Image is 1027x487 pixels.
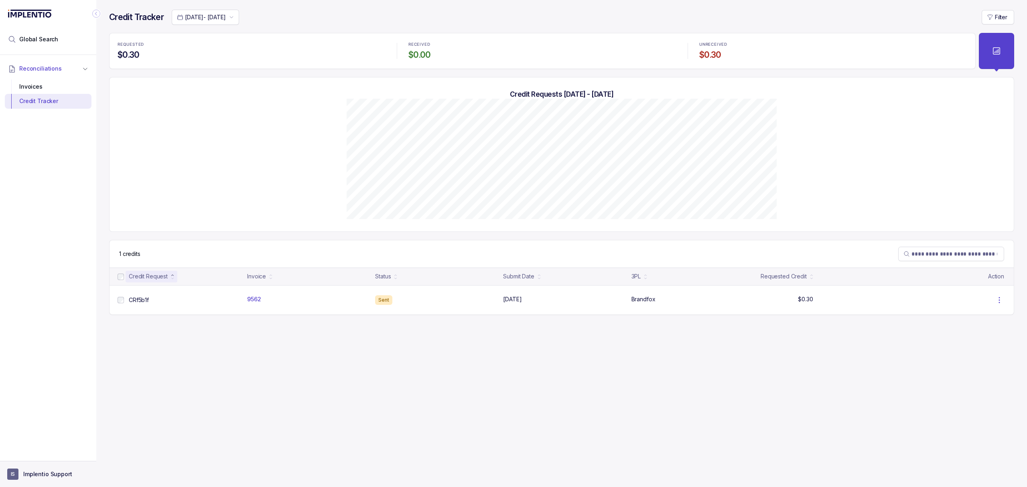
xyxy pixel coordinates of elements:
button: Filter [982,10,1014,24]
div: Remaining page entries [119,250,140,258]
p: 9562 [247,295,261,303]
h4: $0.30 [699,49,967,61]
div: Invoice [247,272,266,280]
p: REQUESTED [118,42,144,47]
input: checkbox-checkbox-all [118,274,124,280]
div: Credit Request [129,272,168,280]
span: User initials [7,469,18,480]
p: UNRECEIVED [699,42,727,47]
p: Brandfox [631,295,656,303]
search: Table Search Bar [898,247,1004,261]
p: Filter [995,13,1007,21]
div: Submit Date [503,272,534,280]
li: Statistic RECEIVED [404,37,681,65]
h4: $0.00 [408,49,676,61]
div: Sent [375,295,392,305]
div: Requested Credit [761,272,807,280]
div: Invoices [11,79,85,94]
p: 1 credits [119,250,140,258]
p: [DATE] [503,295,522,303]
span: Global Search [19,35,58,43]
button: Reconciliations [5,60,91,77]
h5: Credit Requests [DATE] - [DATE] [122,90,1001,99]
input: checkbox-checkbox-all [118,297,124,303]
nav: Table Control [110,240,1014,268]
search: Date Range Picker [177,13,226,21]
li: Statistic REQUESTED [113,37,390,65]
p: RECEIVED [408,42,430,47]
div: Status [375,272,391,280]
span: Reconciliations [19,65,62,73]
button: User initialsImplentio Support [7,469,89,480]
h4: Credit Tracker [109,12,164,23]
button: Date Range Picker [172,10,239,25]
div: Collapse Icon [91,9,101,18]
p: Action [988,272,1004,280]
p: [DATE] - [DATE] [185,13,226,21]
div: 3PL [631,272,641,280]
div: Reconciliations [5,78,91,110]
p: $0.30 [798,295,813,303]
h4: $0.30 [118,49,386,61]
ul: Statistic Highlights [109,33,976,69]
div: Credit Tracker [11,94,85,108]
p: Implentio Support [23,470,72,478]
li: Statistic UNRECEIVED [694,37,972,65]
p: CRf5b1f [129,296,149,304]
